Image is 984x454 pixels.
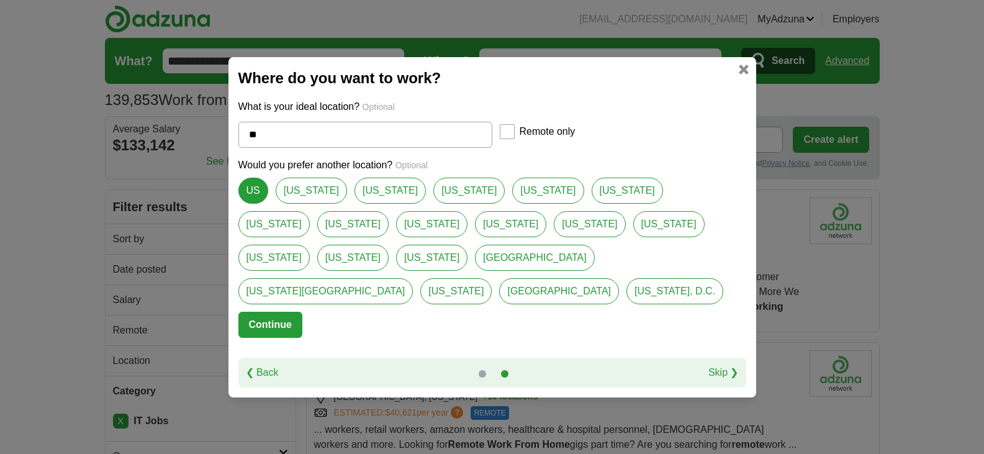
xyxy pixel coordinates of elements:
[592,178,663,204] a: [US_STATE]
[238,158,746,173] p: Would you prefer another location?
[475,245,595,271] a: [GEOGRAPHIC_DATA]
[395,160,428,170] span: Optional
[246,365,279,380] a: ❮ Back
[317,211,389,237] a: [US_STATE]
[499,278,619,304] a: [GEOGRAPHIC_DATA]
[238,178,268,204] a: US
[238,245,310,271] a: [US_STATE]
[396,245,467,271] a: [US_STATE]
[363,102,395,112] span: Optional
[238,67,746,89] h2: Where do you want to work?
[238,312,302,338] button: Continue
[475,211,546,237] a: [US_STATE]
[433,178,505,204] a: [US_STATE]
[238,211,310,237] a: [US_STATE]
[708,365,739,380] a: Skip ❯
[420,278,492,304] a: [US_STATE]
[317,245,389,271] a: [US_STATE]
[396,211,467,237] a: [US_STATE]
[633,211,705,237] a: [US_STATE]
[626,278,723,304] a: [US_STATE], D.C.
[276,178,347,204] a: [US_STATE]
[354,178,426,204] a: [US_STATE]
[238,278,413,304] a: [US_STATE][GEOGRAPHIC_DATA]
[554,211,625,237] a: [US_STATE]
[520,124,576,139] label: Remote only
[512,178,584,204] a: [US_STATE]
[238,99,746,114] p: What is your ideal location?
